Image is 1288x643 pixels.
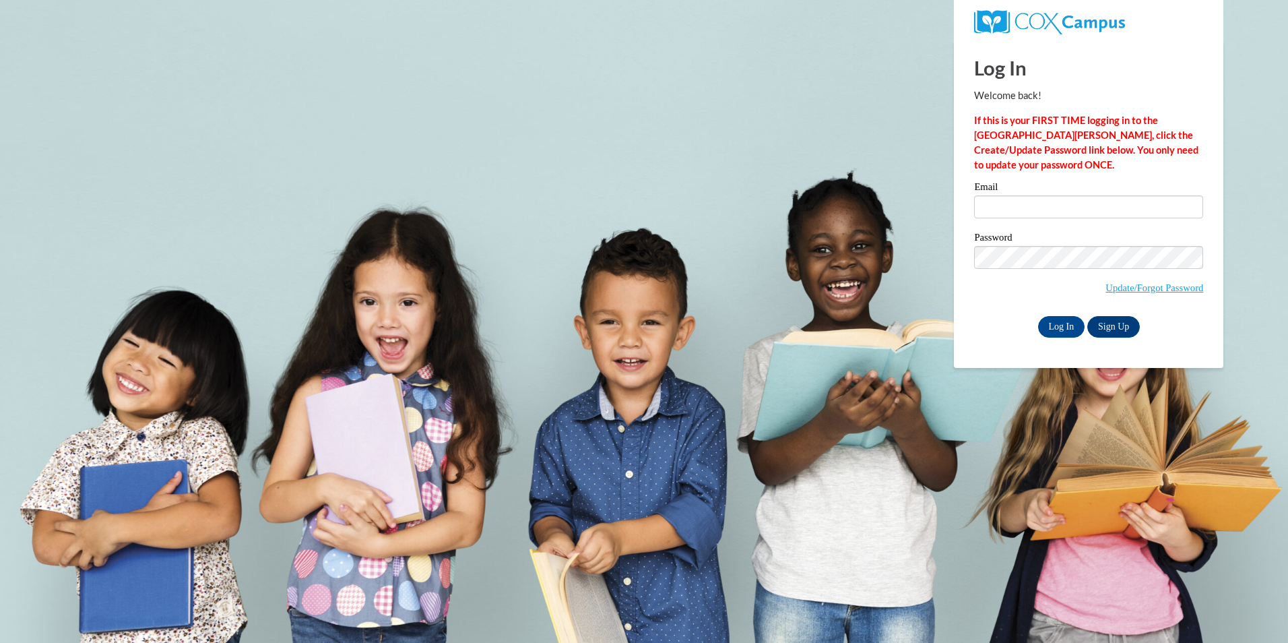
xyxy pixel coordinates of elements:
label: Email [974,182,1203,195]
label: Password [974,233,1203,246]
h1: Log In [974,54,1203,82]
a: Update/Forgot Password [1105,282,1203,293]
a: COX Campus [974,16,1124,27]
input: Log In [1038,316,1085,338]
p: Welcome back! [974,88,1203,103]
img: COX Campus [974,10,1124,34]
a: Sign Up [1087,316,1140,338]
strong: If this is your FIRST TIME logging in to the [GEOGRAPHIC_DATA][PERSON_NAME], click the Create/Upd... [974,115,1198,171]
